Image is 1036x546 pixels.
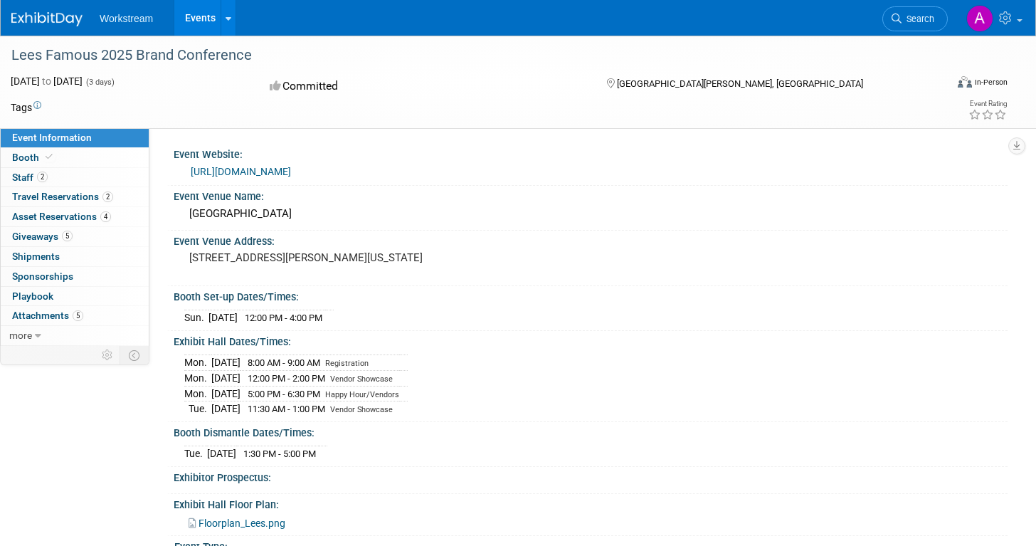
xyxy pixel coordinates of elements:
[11,12,83,26] img: ExhibitDay
[174,467,1008,485] div: Exhibitor Prospectus:
[1,267,149,286] a: Sponsorships
[12,152,55,163] span: Booth
[974,77,1008,88] div: In-Person
[1,306,149,325] a: Attachments5
[617,78,863,89] span: [GEOGRAPHIC_DATA][PERSON_NAME], [GEOGRAPHIC_DATA]
[11,100,41,115] td: Tags
[184,203,997,225] div: [GEOGRAPHIC_DATA]
[243,448,316,459] span: 1:30 PM - 5:00 PM
[245,313,322,323] span: 12:00 PM - 4:00 PM
[174,422,1008,440] div: Booth Dismantle Dates/Times:
[174,231,1008,248] div: Event Venue Address:
[37,172,48,182] span: 2
[12,191,113,202] span: Travel Reservations
[208,310,238,325] td: [DATE]
[1,287,149,306] a: Playbook
[1,207,149,226] a: Asset Reservations4
[174,331,1008,349] div: Exhibit Hall Dates/Times:
[211,370,240,386] td: [DATE]
[189,251,505,264] pre: [STREET_ADDRESS][PERSON_NAME][US_STATE]
[1,128,149,147] a: Event Information
[330,405,393,414] span: Vendor Showcase
[12,132,92,143] span: Event Information
[11,75,83,87] span: [DATE] [DATE]
[62,231,73,241] span: 5
[265,74,583,99] div: Committed
[6,43,923,68] div: Lees Famous 2025 Brand Conference
[211,386,240,401] td: [DATE]
[12,211,111,222] span: Asset Reservations
[330,374,393,384] span: Vendor Showcase
[1,148,149,167] a: Booth
[189,518,285,529] a: Floorplan_Lees.png
[12,290,53,302] span: Playbook
[184,401,211,416] td: Tue.
[102,191,113,202] span: 2
[902,14,934,24] span: Search
[120,346,149,364] td: Toggle Event Tabs
[12,251,60,262] span: Shipments
[9,330,32,341] span: more
[211,355,240,371] td: [DATE]
[958,76,972,88] img: Format-Inperson.png
[174,494,1008,512] div: Exhibit Hall Floor Plan:
[184,386,211,401] td: Mon.
[207,446,236,461] td: [DATE]
[1,326,149,345] a: more
[211,401,240,416] td: [DATE]
[12,271,73,282] span: Sponsorships
[191,166,291,177] a: [URL][DOMAIN_NAME]
[860,74,1008,95] div: Event Format
[882,6,948,31] a: Search
[1,227,149,246] a: Giveaways5
[174,144,1008,162] div: Event Website:
[248,373,325,384] span: 12:00 PM - 2:00 PM
[248,357,320,368] span: 8:00 AM - 9:00 AM
[325,359,369,368] span: Registration
[968,100,1007,107] div: Event Rating
[100,211,111,222] span: 4
[248,389,320,399] span: 5:00 PM - 6:30 PM
[248,404,325,414] span: 11:30 AM - 1:00 PM
[40,75,53,87] span: to
[184,446,207,461] td: Tue.
[184,370,211,386] td: Mon.
[85,78,115,87] span: (3 days)
[1,168,149,187] a: Staff2
[12,310,83,321] span: Attachments
[174,286,1008,304] div: Booth Set-up Dates/Times:
[12,231,73,242] span: Giveaways
[46,153,53,161] i: Booth reservation complete
[12,172,48,183] span: Staff
[184,310,208,325] td: Sun.
[1,187,149,206] a: Travel Reservations2
[199,518,285,529] span: Floorplan_Lees.png
[174,186,1008,204] div: Event Venue Name:
[184,355,211,371] td: Mon.
[325,390,399,399] span: Happy Hour/Vendors
[1,247,149,266] a: Shipments
[95,346,120,364] td: Personalize Event Tab Strip
[73,310,83,321] span: 5
[966,5,993,32] img: Annabelle Gu
[100,13,153,24] span: Workstream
